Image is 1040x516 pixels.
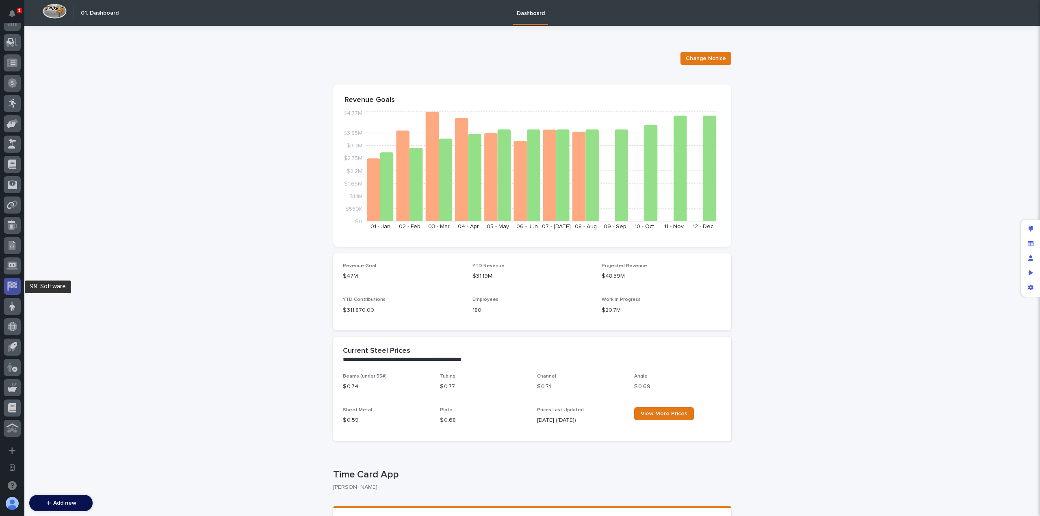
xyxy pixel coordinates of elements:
p: Time Card App [333,469,728,481]
div: 📖 [8,173,15,179]
text: 11 - Nov [664,224,684,229]
text: 05 - May [487,224,509,229]
span: Projected Revenue [602,263,647,268]
tspan: $3.85M [343,130,362,136]
button: Open workspace settings [4,459,21,476]
div: App settings [1023,280,1038,295]
div: Notifications1 [10,10,21,23]
div: We're available if you need us! [28,98,103,105]
p: $20.7M [602,306,721,315]
div: Manage fields and data [1023,236,1038,251]
span: YTD Revenue [472,263,505,268]
tspan: $3.3M [347,143,362,149]
text: 09 - Sep [604,224,626,229]
button: Open support chat [4,477,21,494]
span: Revenue Goal [343,263,376,268]
tspan: $1.1M [349,193,362,199]
span: • [67,138,70,145]
button: users-avatar [4,495,21,512]
tspan: $4.77M [343,110,362,116]
p: $ 0.74 [343,382,430,391]
span: Beams (under 55#) [343,374,387,379]
span: Tubing [440,374,455,379]
p: 1 [18,8,21,13]
span: Angle [634,374,648,379]
a: View More Prices [634,407,694,420]
p: $ 311,870.00 [343,306,463,315]
div: Edit layout [1023,222,1038,236]
a: 🔗Onboarding Call [48,169,107,184]
text: 01 - Jan [370,224,390,229]
text: 04 - Apr [458,224,479,229]
p: Revenue Goals [344,96,720,105]
button: Notifications [4,5,21,22]
div: Preview as [1023,266,1038,280]
img: Stacker [8,8,24,24]
p: [PERSON_NAME] [333,484,725,491]
p: 180 [472,306,592,315]
span: Onboarding Call [59,172,104,180]
tspan: $550K [345,206,362,212]
span: Channel [537,374,556,379]
p: Welcome 👋 [8,32,148,45]
p: $31.19M [472,272,592,281]
img: 1736555164131-43832dd5-751b-4058-ba23-39d91318e5a0 [8,90,23,105]
p: How can we help? [8,45,148,58]
div: Past conversations [8,118,54,125]
p: $ 0.69 [634,382,721,391]
span: 8:34 AM [72,138,92,145]
span: View More Prices [641,411,687,417]
button: Add a new app... [4,442,21,459]
button: Add new [29,495,93,511]
span: YTD Contributions [343,297,386,302]
text: 12 - Dec [693,224,713,229]
span: Help Docs [16,172,44,180]
img: Jeff Miller [8,131,21,144]
text: 07 - [DATE] [542,224,571,229]
p: $ 0.68 [440,416,527,425]
div: Manage users [1023,251,1038,266]
text: 02 - Feb [399,224,420,229]
span: Change Notice [686,54,726,63]
span: Sheet Metal [343,408,372,412]
p: $ 0.71 [537,382,624,391]
p: $47M [343,272,463,281]
h2: Current Steel Prices [343,347,410,356]
text: 08 - Aug [575,224,597,229]
h2: 01. Dashboard [81,10,119,17]
tspan: $1.65M [344,181,362,186]
div: 🔗 [51,173,57,179]
span: Pylon [81,192,98,198]
button: See all [126,117,148,126]
p: $ 0.59 [343,416,430,425]
p: $ 0.77 [440,382,527,391]
text: 10 - Oct [635,224,654,229]
button: Start new chat [138,93,148,102]
p: $48.59M [602,272,721,281]
tspan: $2.2M [347,168,362,174]
button: Change Notice [680,52,731,65]
tspan: $0 [355,219,362,225]
span: [PERSON_NAME] [25,138,66,145]
text: 06 - Jun [516,224,538,229]
span: Plate [440,408,453,412]
img: Workspace Logo [43,4,67,19]
a: 📖Help Docs [5,169,48,184]
a: Powered byPylon [57,192,98,198]
text: 03 - Mar [428,224,450,229]
div: Start new chat [28,90,133,98]
span: Employees [472,297,498,302]
tspan: $2.75M [344,155,362,161]
p: [DATE] ([DATE]) [537,416,624,425]
span: Prices Last Updated [537,408,584,412]
span: Work in Progress [602,297,641,302]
